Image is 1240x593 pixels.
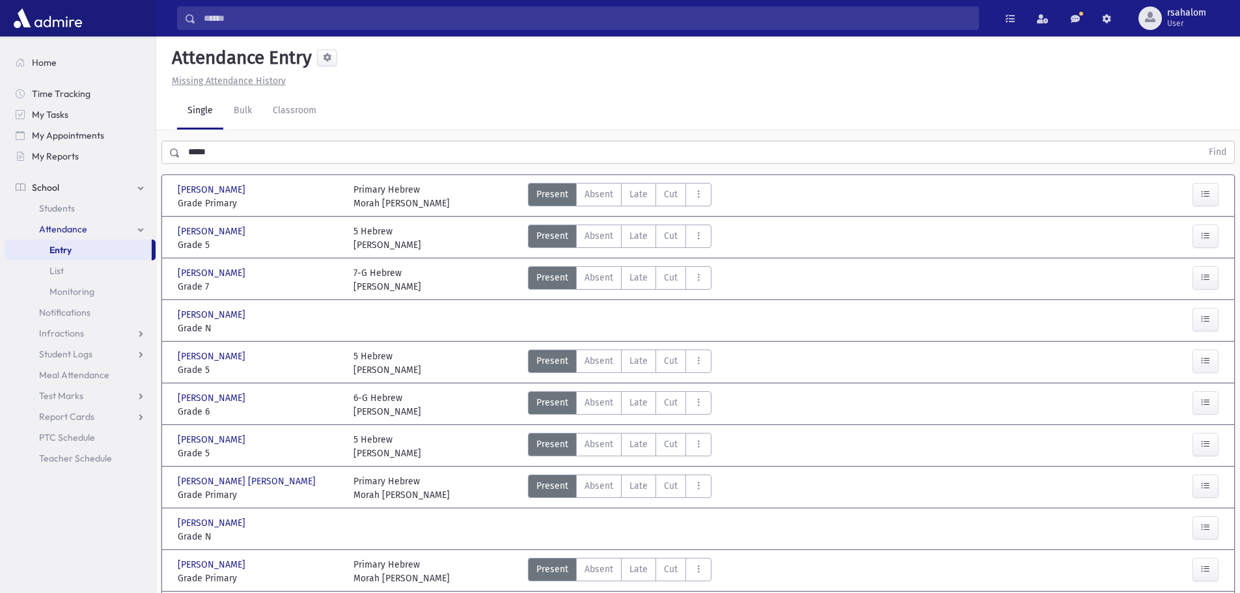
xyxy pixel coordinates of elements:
[585,396,613,409] span: Absent
[1167,8,1206,18] span: rsahalom
[353,475,450,502] div: Primary Hebrew Morah [PERSON_NAME]
[629,437,648,451] span: Late
[5,344,156,365] a: Student Logs
[629,479,648,493] span: Late
[629,229,648,243] span: Late
[353,391,421,419] div: 6-G Hebrew [PERSON_NAME]
[1201,141,1234,163] button: Find
[353,558,450,585] div: Primary Hebrew Morah [PERSON_NAME]
[32,109,68,120] span: My Tasks
[39,369,109,381] span: Meal Attendance
[528,433,711,460] div: AttTypes
[178,266,248,280] span: [PERSON_NAME]
[178,225,248,238] span: [PERSON_NAME]
[5,427,156,448] a: PTC Schedule
[664,437,678,451] span: Cut
[178,322,340,335] span: Grade N
[536,354,568,368] span: Present
[39,348,92,360] span: Student Logs
[5,281,156,302] a: Monitoring
[5,104,156,125] a: My Tasks
[5,125,156,146] a: My Appointments
[178,558,248,572] span: [PERSON_NAME]
[585,271,613,284] span: Absent
[353,266,421,294] div: 7-G Hebrew [PERSON_NAME]
[664,187,678,201] span: Cut
[262,93,327,130] a: Classroom
[585,354,613,368] span: Absent
[664,479,678,493] span: Cut
[536,396,568,409] span: Present
[178,308,248,322] span: [PERSON_NAME]
[178,475,318,488] span: [PERSON_NAME] [PERSON_NAME]
[664,229,678,243] span: Cut
[585,187,613,201] span: Absent
[629,187,648,201] span: Late
[528,350,711,377] div: AttTypes
[629,562,648,576] span: Late
[39,202,75,214] span: Students
[536,437,568,451] span: Present
[178,350,248,363] span: [PERSON_NAME]
[585,562,613,576] span: Absent
[178,530,340,544] span: Grade N
[39,223,87,235] span: Attendance
[178,516,248,530] span: [PERSON_NAME]
[196,7,978,30] input: Search
[10,5,85,31] img: AdmirePro
[629,396,648,409] span: Late
[177,93,223,130] a: Single
[39,452,112,464] span: Teacher Schedule
[585,479,613,493] span: Absent
[536,479,568,493] span: Present
[5,365,156,385] a: Meal Attendance
[32,150,79,162] span: My Reports
[178,363,340,377] span: Grade 5
[178,197,340,210] span: Grade Primary
[32,182,59,193] span: School
[32,88,90,100] span: Time Tracking
[664,271,678,284] span: Cut
[178,572,340,585] span: Grade Primary
[178,280,340,294] span: Grade 7
[178,447,340,460] span: Grade 5
[167,76,286,87] a: Missing Attendance History
[178,433,248,447] span: [PERSON_NAME]
[5,198,156,219] a: Students
[536,562,568,576] span: Present
[167,47,312,69] h5: Attendance Entry
[585,437,613,451] span: Absent
[536,187,568,201] span: Present
[5,52,156,73] a: Home
[1167,18,1206,29] span: User
[528,558,711,585] div: AttTypes
[5,406,156,427] a: Report Cards
[353,225,421,252] div: 5 Hebrew [PERSON_NAME]
[664,354,678,368] span: Cut
[5,177,156,198] a: School
[178,238,340,252] span: Grade 5
[528,183,711,210] div: AttTypes
[528,266,711,294] div: AttTypes
[528,391,711,419] div: AttTypes
[5,83,156,104] a: Time Tracking
[536,229,568,243] span: Present
[664,396,678,409] span: Cut
[5,302,156,323] a: Notifications
[39,390,83,402] span: Test Marks
[629,354,648,368] span: Late
[178,405,340,419] span: Grade 6
[49,286,94,297] span: Monitoring
[172,76,286,87] u: Missing Attendance History
[5,385,156,406] a: Test Marks
[32,130,104,141] span: My Appointments
[5,146,156,167] a: My Reports
[353,433,421,460] div: 5 Hebrew [PERSON_NAME]
[5,240,152,260] a: Entry
[528,225,711,252] div: AttTypes
[223,93,262,130] a: Bulk
[178,183,248,197] span: [PERSON_NAME]
[353,183,450,210] div: Primary Hebrew Morah [PERSON_NAME]
[536,271,568,284] span: Present
[5,219,156,240] a: Attendance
